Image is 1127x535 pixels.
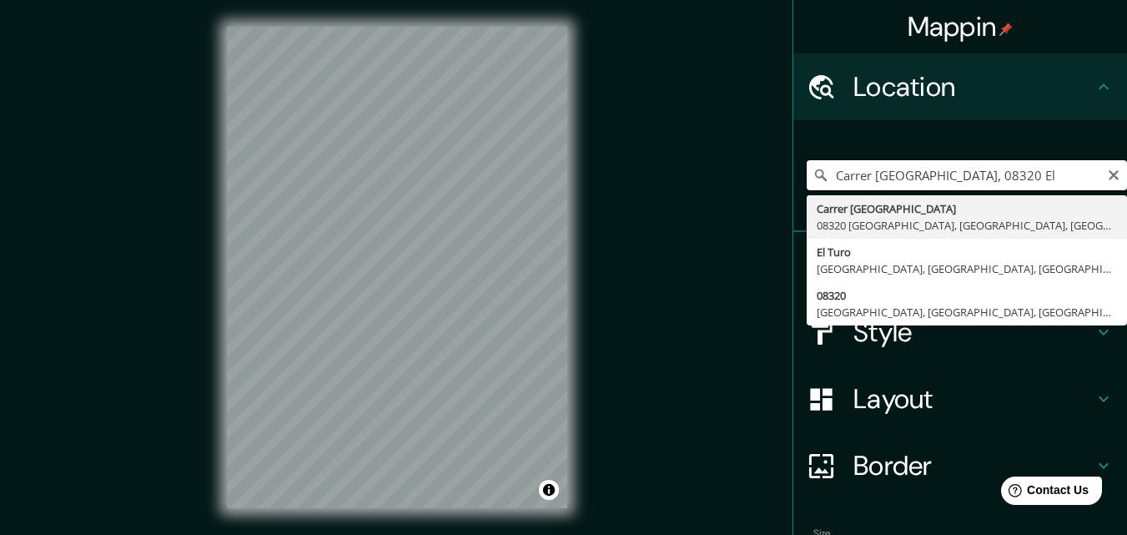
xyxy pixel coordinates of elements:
input: Pick your city or area [807,160,1127,190]
button: Toggle attribution [539,480,559,500]
button: Clear [1107,166,1120,182]
h4: Border [853,449,1094,482]
div: Pins [793,232,1127,299]
h4: Mappin [908,10,1014,43]
div: 08320 [GEOGRAPHIC_DATA], [GEOGRAPHIC_DATA], [GEOGRAPHIC_DATA] [817,217,1117,234]
div: Style [793,299,1127,366]
iframe: Help widget launcher [979,470,1109,517]
div: Location [793,53,1127,120]
h4: Location [853,70,1094,103]
h4: Layout [853,382,1094,416]
img: pin-icon.png [999,23,1013,36]
div: Carrer [GEOGRAPHIC_DATA] [817,200,1117,217]
div: Layout [793,366,1127,432]
div: [GEOGRAPHIC_DATA], [GEOGRAPHIC_DATA], [GEOGRAPHIC_DATA] [817,260,1117,277]
div: [GEOGRAPHIC_DATA], [GEOGRAPHIC_DATA], [GEOGRAPHIC_DATA] [817,304,1117,320]
div: El Turo [817,244,1117,260]
h4: Style [853,315,1094,349]
div: 08320 [817,287,1117,304]
canvas: Map [227,27,567,508]
div: Border [793,432,1127,499]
